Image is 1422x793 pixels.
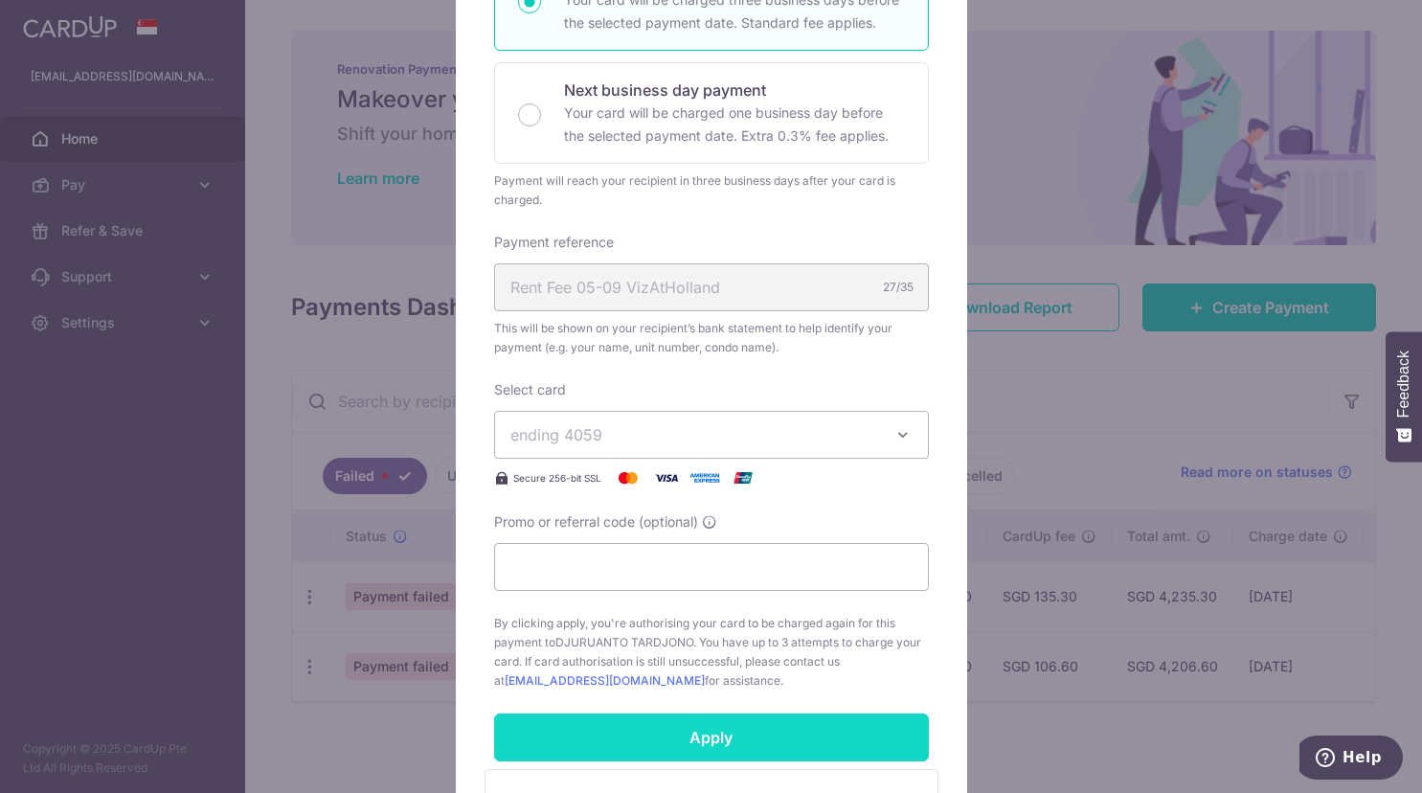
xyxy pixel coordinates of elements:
[564,102,905,147] p: Your card will be charged one business day before the selected payment date. Extra 0.3% fee applies.
[724,466,762,489] img: UnionPay
[494,614,929,691] span: By clicking apply, you're authorising your card to be charged again for this payment to . You hav...
[513,470,601,486] span: Secure 256-bit SSL
[1386,331,1422,462] button: Feedback - Show survey
[564,79,905,102] p: Next business day payment
[494,380,566,399] label: Select card
[647,466,686,489] img: Visa
[609,466,647,489] img: Mastercard
[1299,736,1403,783] iframe: Opens a widget where you can find more information
[505,673,705,688] a: [EMAIL_ADDRESS][DOMAIN_NAME]
[494,319,929,357] span: This will be shown on your recipient’s bank statement to help identify your payment (e.g. your na...
[555,635,693,649] span: DJURUANTO TARDJONO
[1395,351,1412,418] span: Feedback
[510,425,602,444] span: ending 4059
[494,714,929,761] input: Apply
[494,411,929,459] button: ending 4059
[686,466,724,489] img: American Express
[883,278,914,297] div: 27/35
[494,233,614,252] label: Payment reference
[494,512,698,532] span: Promo or referral code (optional)
[494,171,929,210] div: Payment will reach your recipient in three business days after your card is charged.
